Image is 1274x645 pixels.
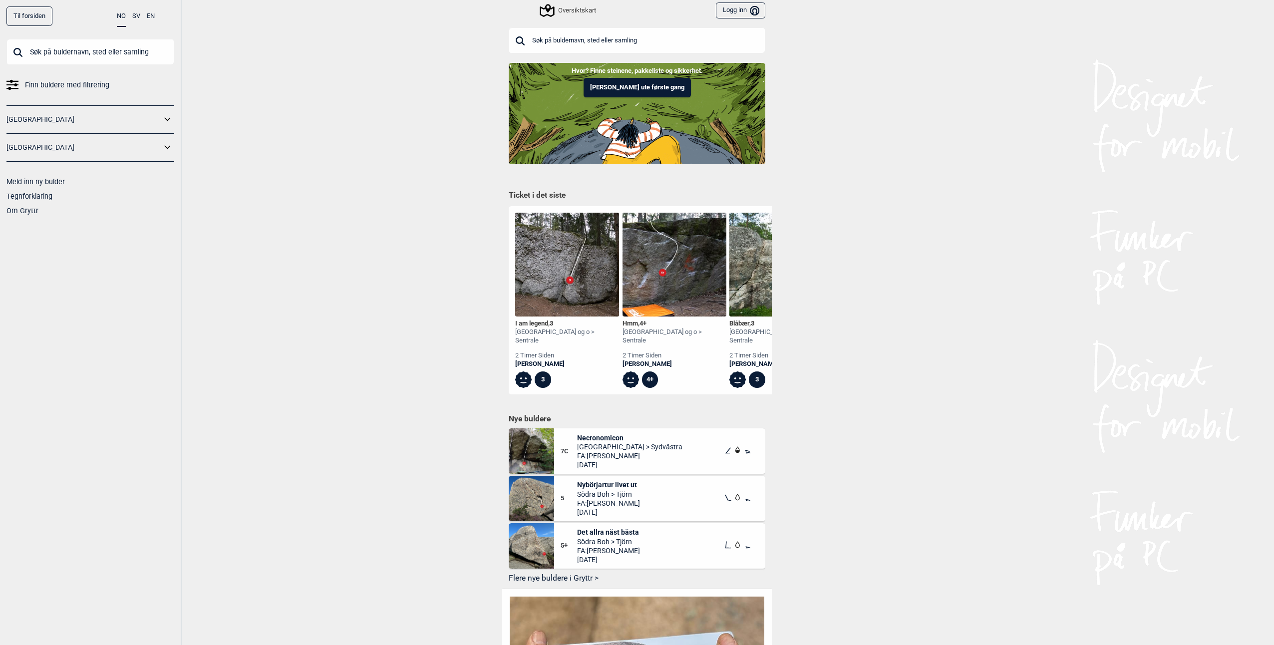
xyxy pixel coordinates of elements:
div: [GEOGRAPHIC_DATA] og o > Sentrale [515,328,619,345]
span: FA: [PERSON_NAME] [577,499,640,508]
span: Nybörjartur livet ut [577,480,640,489]
h1: Nye buldere [509,414,765,424]
span: 3 [751,320,754,327]
span: FA: [PERSON_NAME] [577,546,640,555]
input: Søk på buldernavn, sted eller samling [6,39,174,65]
a: Tegnforklaring [6,192,52,200]
a: [GEOGRAPHIC_DATA] [6,112,161,127]
div: 2 timer siden [515,351,619,360]
img: Hmm 200331 [623,213,726,317]
a: Om Gryttr [6,207,38,215]
div: 3 [535,371,551,388]
div: 3 [749,371,765,388]
a: Til forsiden [6,6,52,26]
a: [PERSON_NAME] [729,360,833,368]
div: [GEOGRAPHIC_DATA] og o > Sentrale [729,328,833,345]
h1: Ticket i det siste [509,190,765,201]
div: Oversiktskart [541,4,596,16]
a: [GEOGRAPHIC_DATA] [6,140,161,155]
img: Blabaer 200312 [729,213,833,317]
div: Det allra nast basta5+Det allra näst bästaSödra Boh > TjörnFA:[PERSON_NAME][DATE] [509,523,765,569]
div: Necronomicon7CNecronomicon[GEOGRAPHIC_DATA] > SydvästraFA:[PERSON_NAME][DATE] [509,428,765,474]
span: 7C [561,447,577,456]
img: Nyborjartur livet ut [509,476,554,521]
img: Det allra nast basta [509,523,554,569]
button: Flere nye buldere i Gryttr > [509,571,765,586]
span: [DATE] [577,555,640,564]
button: NO [117,6,126,27]
div: [GEOGRAPHIC_DATA] og o > Sentrale [623,328,726,345]
span: Finn buldere med filtrering [25,78,109,92]
a: [PERSON_NAME] [515,360,619,368]
span: 3 [550,320,553,327]
p: Hvor? Finne steinene, pakkeliste og sikkerhet. [7,66,1267,76]
span: [GEOGRAPHIC_DATA] > Sydvästra [577,442,682,451]
img: Indoor to outdoor [509,63,765,164]
span: 4+ [639,320,646,327]
a: Finn buldere med filtrering [6,78,174,92]
img: I am legend 200331 [515,213,619,317]
button: [PERSON_NAME] ute første gang [584,78,691,97]
div: 2 timer siden [623,351,726,360]
span: FA: [PERSON_NAME] [577,451,682,460]
span: [DATE] [577,508,640,517]
span: 5 [561,494,577,503]
span: Södra Boh > Tjörn [577,537,640,546]
span: Necronomicon [577,433,682,442]
span: 5+ [561,542,577,550]
div: 2 timer siden [729,351,833,360]
a: Meld inn ny bulder [6,178,65,186]
div: Nyborjartur livet ut5Nybörjartur livet utSödra Boh > TjörnFA:[PERSON_NAME][DATE] [509,476,765,521]
span: Det allra näst bästa [577,528,640,537]
div: Hmm , [623,320,726,328]
div: I am legend , [515,320,619,328]
span: Södra Boh > Tjörn [577,490,640,499]
div: 4+ [642,371,658,388]
img: Necronomicon [509,428,554,474]
input: Søk på buldernavn, sted eller samling [509,27,765,53]
span: [DATE] [577,460,682,469]
button: Logg inn [716,2,765,19]
button: SV [132,6,140,26]
button: EN [147,6,155,26]
a: [PERSON_NAME] [623,360,726,368]
div: Blåbær , [729,320,833,328]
